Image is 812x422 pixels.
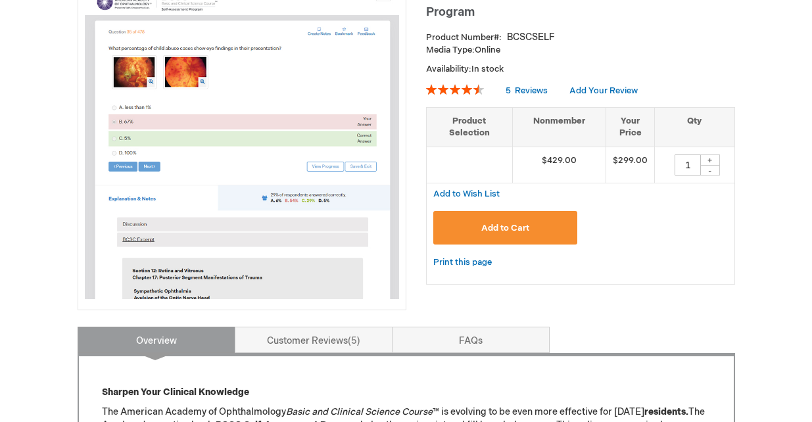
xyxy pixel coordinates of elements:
[606,107,655,147] th: Your Price
[512,107,606,147] th: Nonmember
[506,85,550,96] a: 5 Reviews
[506,85,511,96] span: 5
[433,254,492,271] a: Print this page
[426,32,502,43] strong: Product Number
[392,327,550,353] a: FAQs
[507,31,555,44] div: BCSCSELF
[569,85,638,96] a: Add Your Review
[426,45,475,55] strong: Media Type:
[481,223,529,233] span: Add to Cart
[433,189,500,199] span: Add to Wish List
[471,64,504,74] span: In stock
[433,211,578,245] button: Add to Cart
[427,107,513,147] th: Product Selection
[348,335,360,346] span: 5
[433,188,500,199] a: Add to Wish List
[512,147,606,183] td: $429.00
[235,327,393,353] a: Customer Reviews5
[700,154,720,166] div: +
[655,107,734,147] th: Qty
[515,85,548,96] span: Reviews
[78,327,235,353] a: Overview
[102,387,249,398] strong: Sharpen Your Clinical Knowledge
[286,406,433,417] em: Basic and Clinical Science Course
[700,165,720,176] div: -
[426,63,735,76] p: Availability:
[426,84,484,95] div: 92%
[675,154,701,176] input: Qty
[606,147,655,183] td: $299.00
[644,406,688,417] strong: residents.
[426,44,735,57] p: Online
